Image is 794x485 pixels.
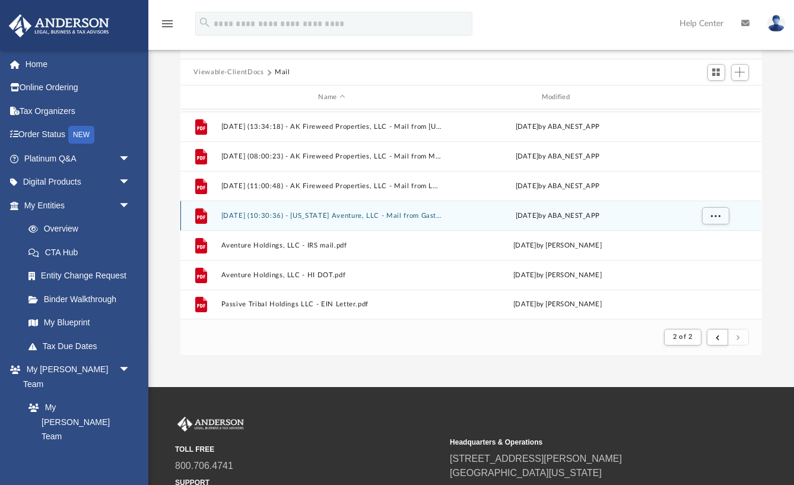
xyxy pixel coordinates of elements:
button: More options [702,148,729,166]
div: [DATE] by [PERSON_NAME] [447,270,668,281]
small: TOLL FREE [175,444,442,455]
img: Anderson Advisors Platinum Portal [175,417,246,432]
i: search [198,16,211,29]
div: [DATE] by [PERSON_NAME] [447,240,668,251]
div: id [186,92,215,103]
a: Home [8,52,148,76]
button: [DATE] (13:34:18) - AK Fireweed Properties, LLC - Mail from [US_STATE] Waste - [GEOGRAPHIC_DATA]pdf [221,123,442,131]
a: Online Ordering [8,76,148,100]
a: Digital Productsarrow_drop_down [8,170,148,194]
button: More options [702,207,729,225]
a: My [PERSON_NAME] Teamarrow_drop_down [8,358,142,396]
button: 2 of 2 [664,329,701,345]
a: Platinum Q&Aarrow_drop_down [8,147,148,170]
a: Tax Organizers [8,99,148,123]
button: Mail [275,67,290,78]
span: arrow_drop_down [119,358,142,382]
div: [DATE] by ABA_NEST_APP [447,122,668,132]
button: [DATE] (11:00:48) - AK Fireweed Properties, LLC - Mail from LexisNexis.pdf [221,182,442,190]
div: id [674,92,757,103]
a: [STREET_ADDRESS][PERSON_NAME] [450,454,622,464]
a: My Entitiesarrow_drop_down [8,194,148,217]
span: arrow_drop_down [119,147,142,171]
small: Headquarters & Operations [450,437,716,448]
span: 2 of 2 [673,334,693,340]
img: Anderson Advisors Platinum Portal [5,14,113,37]
button: More options [702,177,729,195]
a: My [PERSON_NAME] Team [17,396,136,449]
div: [DATE] by ABA_NEST_APP [447,181,668,192]
button: More options [702,237,729,255]
a: [GEOGRAPHIC_DATA][US_STATE] [450,468,602,478]
button: More options [702,118,729,136]
button: [DATE] (08:00:23) - AK Fireweed Properties, LLC - Mail from Municipality of [GEOGRAPHIC_DATA]pdf [221,153,442,160]
i: menu [160,17,174,31]
button: Aventure Holdings, LLC - IRS mail.pdf [221,242,442,249]
div: NEW [68,126,94,144]
a: 800.706.4741 [175,461,233,471]
button: Aventure Holdings, LLC - HI DOT.pdf [221,271,442,279]
div: Modified [447,92,668,103]
a: Entity Change Request [17,264,148,288]
div: grid [180,109,761,319]
a: Overview [17,217,148,241]
button: [DATE] (10:30:36) - [US_STATE] Aventure, LLC - Mail from Gaston County Tax Department.pdf [221,212,442,220]
a: Binder Walkthrough [17,287,148,311]
div: [DATE] by ABA_NEST_APP [447,211,668,221]
div: [DATE] by [PERSON_NAME] [447,299,668,310]
div: Name [221,92,442,103]
a: CTA Hub [17,240,148,264]
button: More options [702,267,729,284]
button: Add [731,64,749,81]
button: Viewable-ClientDocs [193,67,263,78]
img: User Pic [767,15,785,32]
span: arrow_drop_down [119,194,142,218]
span: arrow_drop_down [119,170,142,195]
button: More options [702,296,729,313]
button: Switch to Grid View [707,64,725,81]
a: Order StatusNEW [8,123,148,147]
a: My Blueprint [17,311,142,335]
button: Passive Tribal Holdings LLC - EIN Letter.pdf [221,300,442,308]
a: menu [160,23,174,31]
a: Tax Due Dates [17,334,148,358]
div: [DATE] by ABA_NEST_APP [447,151,668,162]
